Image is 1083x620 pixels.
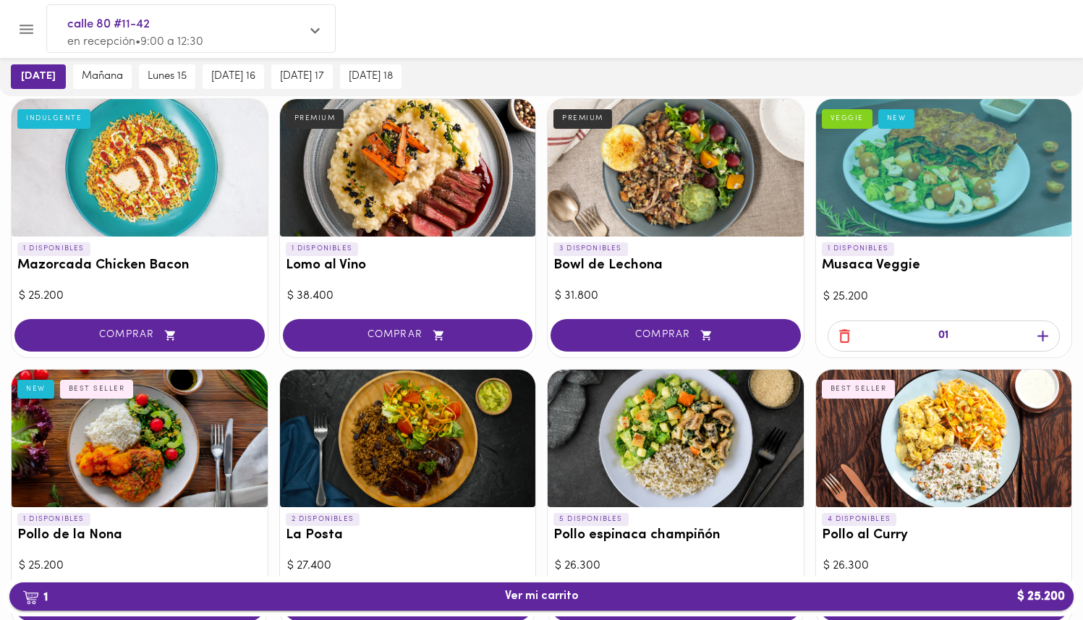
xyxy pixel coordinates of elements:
div: PREMIUM [553,109,612,128]
button: COMPRAR [551,319,801,352]
div: $ 25.200 [19,558,260,574]
button: [DATE] 16 [203,64,264,89]
button: [DATE] 17 [271,64,333,89]
div: NEW [17,380,54,399]
div: Pollo al Curry [816,370,1072,507]
h3: Pollo al Curry [822,528,1066,543]
h3: Bowl de Lechona [553,258,798,273]
div: $ 27.400 [287,558,529,574]
span: COMPRAR [569,329,783,341]
div: $ 25.200 [823,289,1065,305]
p: 3 DISPONIBLES [553,242,628,255]
span: en recepción • 9:00 a 12:30 [67,36,203,48]
button: 1Ver mi carrito$ 25.200 [9,582,1074,611]
p: 2 DISPONIBLES [286,513,360,526]
button: [DATE] 18 [340,64,402,89]
div: BEST SELLER [60,380,134,399]
iframe: Messagebird Livechat Widget [999,536,1069,606]
p: 5 DISPONIBLES [553,513,629,526]
p: 1 DISPONIBLES [17,242,90,255]
div: Lomo al Vino [280,99,536,237]
button: COMPRAR [283,319,533,352]
span: COMPRAR [33,329,247,341]
h3: Mazorcada Chicken Bacon [17,258,262,273]
p: 4 DISPONIBLES [822,513,897,526]
h3: Pollo espinaca champiñón [553,528,798,543]
div: $ 26.300 [823,558,1065,574]
div: PREMIUM [286,109,344,128]
span: [DATE] [21,70,56,83]
p: 1 DISPONIBLES [822,242,895,255]
p: 1 DISPONIBLES [286,242,359,255]
button: mañana [73,64,132,89]
h3: Lomo al Vino [286,258,530,273]
div: NEW [878,109,915,128]
span: [DATE] 16 [211,70,255,83]
button: lunes 15 [139,64,195,89]
p: 1 DISPONIBLES [17,513,90,526]
span: mañana [82,70,123,83]
span: [DATE] 18 [349,70,393,83]
h3: Musaca Veggie [822,258,1066,273]
span: Ver mi carrito [505,590,579,603]
div: Mazorcada Chicken Bacon [12,99,268,237]
h3: Pollo de la Nona [17,528,262,543]
button: COMPRAR [14,319,265,352]
div: $ 31.800 [555,288,797,305]
div: Bowl de Lechona [548,99,804,237]
div: INDULGENTE [17,109,90,128]
span: calle 80 #11-42 [67,15,300,34]
div: $ 25.200 [19,288,260,305]
div: BEST SELLER [822,380,896,399]
div: La Posta [280,370,536,507]
button: Menu [9,12,44,47]
div: Musaca Veggie [816,99,1072,237]
span: COMPRAR [301,329,515,341]
div: VEGGIE [822,109,872,128]
div: Pollo espinaca champiñón [548,370,804,507]
div: $ 26.300 [555,558,797,574]
h3: La Posta [286,528,530,543]
span: lunes 15 [148,70,187,83]
button: [DATE] [11,64,66,89]
div: $ 38.400 [287,288,529,305]
p: 01 [938,328,948,344]
div: Pollo de la Nona [12,370,268,507]
img: cart.png [22,590,39,605]
span: [DATE] 17 [280,70,324,83]
b: 1 [14,587,56,606]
